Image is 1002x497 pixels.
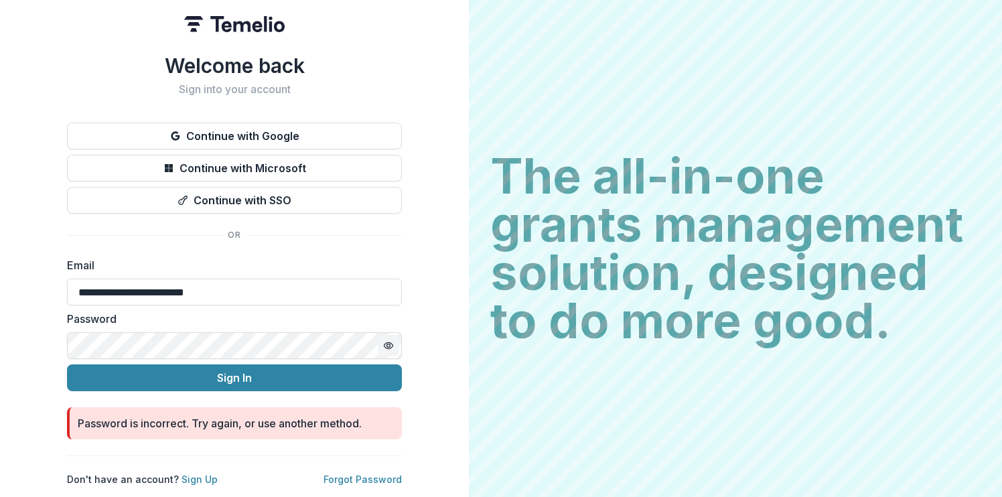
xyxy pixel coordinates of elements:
button: Continue with SSO [67,187,402,214]
label: Password [67,311,394,327]
p: Don't have an account? [67,472,218,486]
img: Temelio [184,16,285,32]
div: Password is incorrect. Try again, or use another method. [78,415,362,431]
h2: Sign into your account [67,83,402,96]
h1: Welcome back [67,54,402,78]
a: Forgot Password [324,474,402,485]
button: Continue with Google [67,123,402,149]
button: Continue with Microsoft [67,155,402,182]
label: Email [67,257,394,273]
a: Sign Up [182,474,218,485]
button: Toggle password visibility [378,335,399,356]
button: Sign In [67,364,402,391]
